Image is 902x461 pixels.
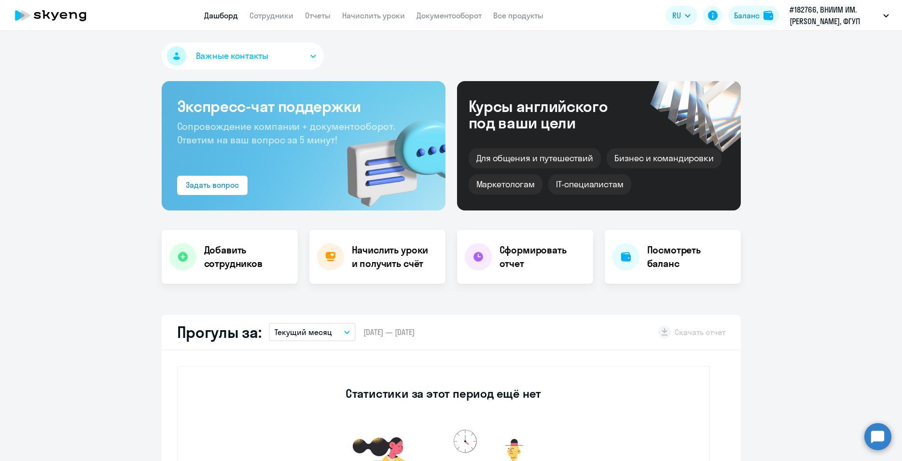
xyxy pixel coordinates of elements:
[333,102,445,210] img: bg-img
[250,11,293,20] a: Сотрудники
[305,11,331,20] a: Отчеты
[469,174,542,195] div: Маркетологам
[728,6,779,25] button: Балансbalance
[204,11,238,20] a: Дашборд
[269,323,356,341] button: Текущий месяц
[177,176,248,195] button: Задать вопрос
[785,4,894,27] button: #182766, ВНИИМ ИМ.[PERSON_NAME], ФГУП
[204,243,290,270] h4: Добавить сотрудников
[346,386,541,401] h3: Статистики за этот период ещё нет
[186,179,239,191] div: Задать вопрос
[666,6,697,25] button: RU
[734,10,760,21] div: Баланс
[177,97,430,116] h3: Экспресс-чат поддержки
[607,148,722,168] div: Бизнес и командировки
[763,11,773,20] img: balance
[647,243,733,270] h4: Посмотреть баланс
[672,10,681,21] span: RU
[469,98,634,131] div: Курсы английского под ваши цели
[196,50,268,62] span: Важные контакты
[416,11,482,20] a: Документооборот
[177,322,262,342] h2: Прогулы за:
[548,174,631,195] div: IT-специалистам
[177,120,395,146] span: Сопровождение компании + документооборот. Ответим на ваш вопрос за 5 минут!
[469,148,601,168] div: Для общения и путешествий
[275,326,332,338] p: Текущий месяц
[500,243,585,270] h4: Сформировать отчет
[493,11,543,20] a: Все продукты
[352,243,436,270] h4: Начислить уроки и получить счёт
[342,11,405,20] a: Начислить уроки
[790,4,879,27] p: #182766, ВНИИМ ИМ.[PERSON_NAME], ФГУП
[363,327,415,337] span: [DATE] — [DATE]
[162,42,324,70] button: Важные контакты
